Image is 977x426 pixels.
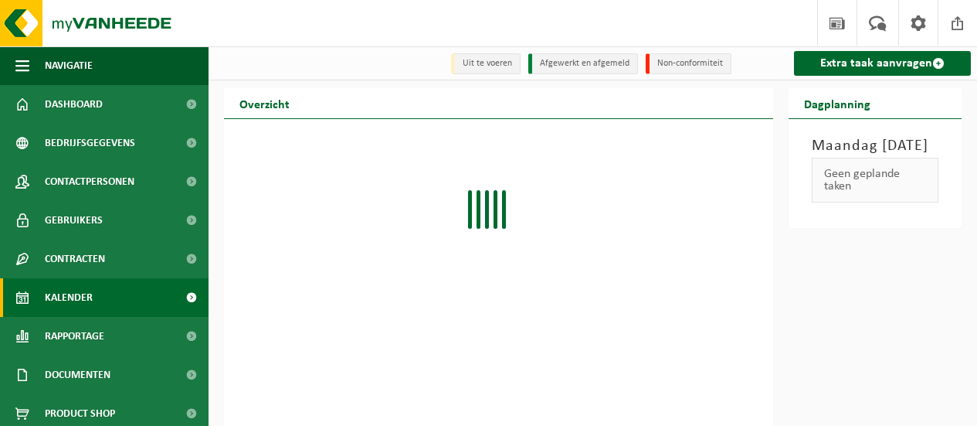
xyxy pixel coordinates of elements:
[45,356,110,394] span: Documenten
[45,85,103,124] span: Dashboard
[45,317,104,356] span: Rapportage
[45,240,105,278] span: Contracten
[812,158,938,203] div: Geen geplande taken
[794,51,971,76] a: Extra taak aanvragen
[224,88,305,118] h2: Overzicht
[45,124,135,162] span: Bedrijfsgegevens
[45,201,103,240] span: Gebruikers
[528,53,638,74] li: Afgewerkt en afgemeld
[45,278,93,317] span: Kalender
[812,135,938,158] h3: Maandag [DATE]
[45,46,93,85] span: Navigatie
[646,53,731,74] li: Non-conformiteit
[789,88,886,118] h2: Dagplanning
[451,53,521,74] li: Uit te voeren
[45,162,134,201] span: Contactpersonen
